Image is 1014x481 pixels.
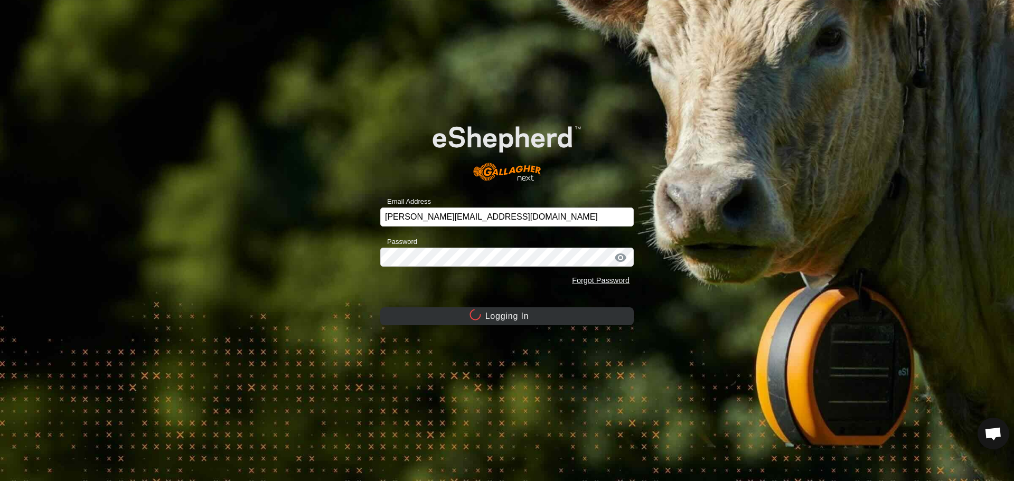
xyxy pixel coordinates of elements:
button: Logging In [380,307,634,325]
label: Email Address [380,196,431,207]
a: Forgot Password [572,276,630,285]
img: E-shepherd Logo [406,105,608,192]
label: Password [380,237,417,247]
input: Email Address [380,208,634,227]
div: Open chat [978,418,1009,449]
